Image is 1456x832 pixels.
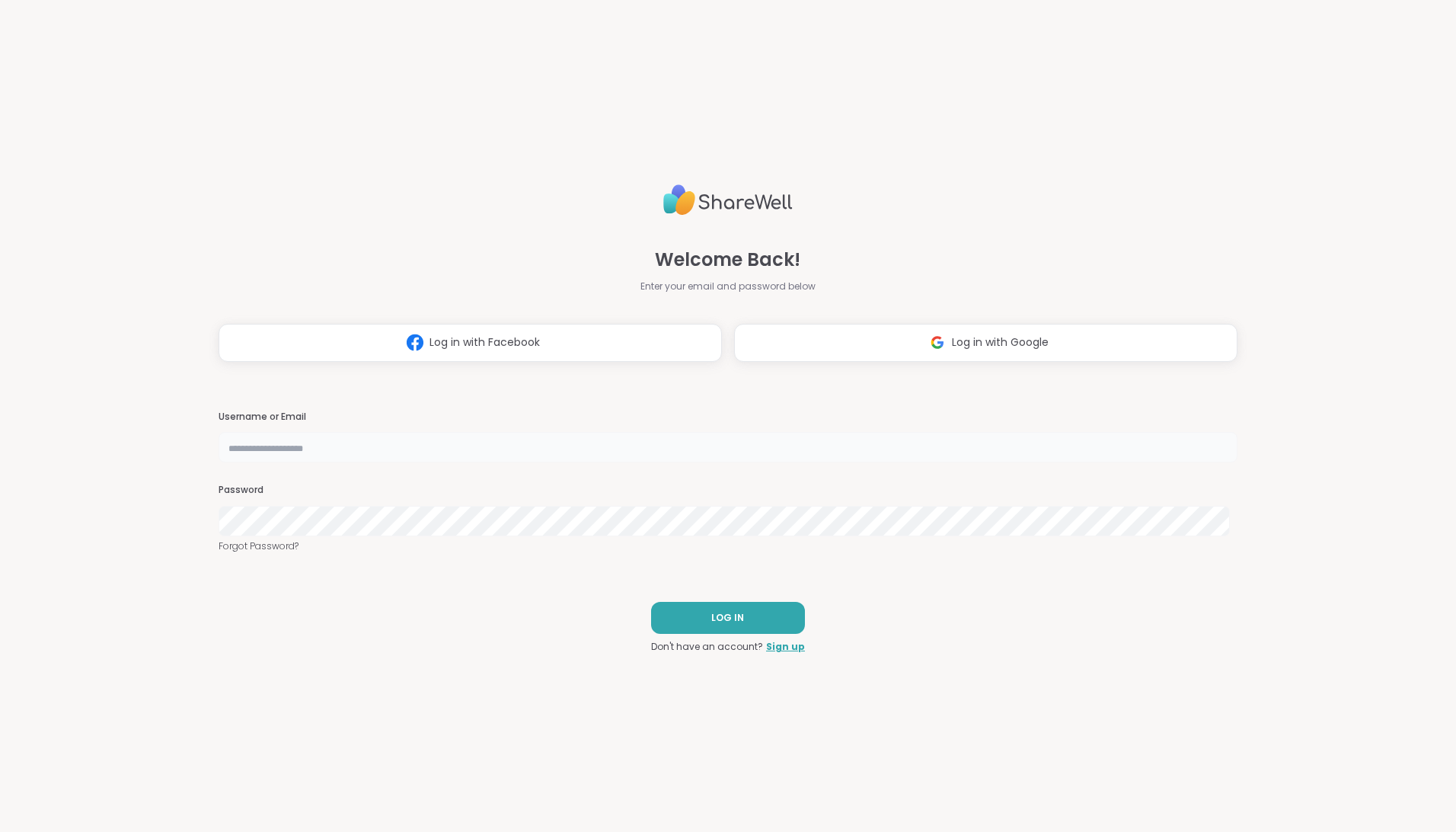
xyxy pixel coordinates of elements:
span: Log in with Facebook [429,334,540,350]
a: Forgot Password? [219,539,1237,553]
img: ShareWell Logomark [401,328,429,357]
span: Log in with Google [952,334,1049,350]
span: Welcome Back! [655,246,800,274]
img: ShareWell Logo [663,178,793,222]
span: Enter your email and password below [640,280,816,293]
button: Log in with Facebook [219,324,722,362]
h3: Username or Email [219,411,1237,424]
a: Sign up [766,640,805,654]
button: Log in with Google [734,324,1237,362]
h3: Password [219,484,1237,497]
span: LOG IN [711,611,744,625]
span: Don't have an account? [651,640,763,654]
button: LOG IN [651,602,805,634]
img: ShareWell Logomark [923,328,952,357]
